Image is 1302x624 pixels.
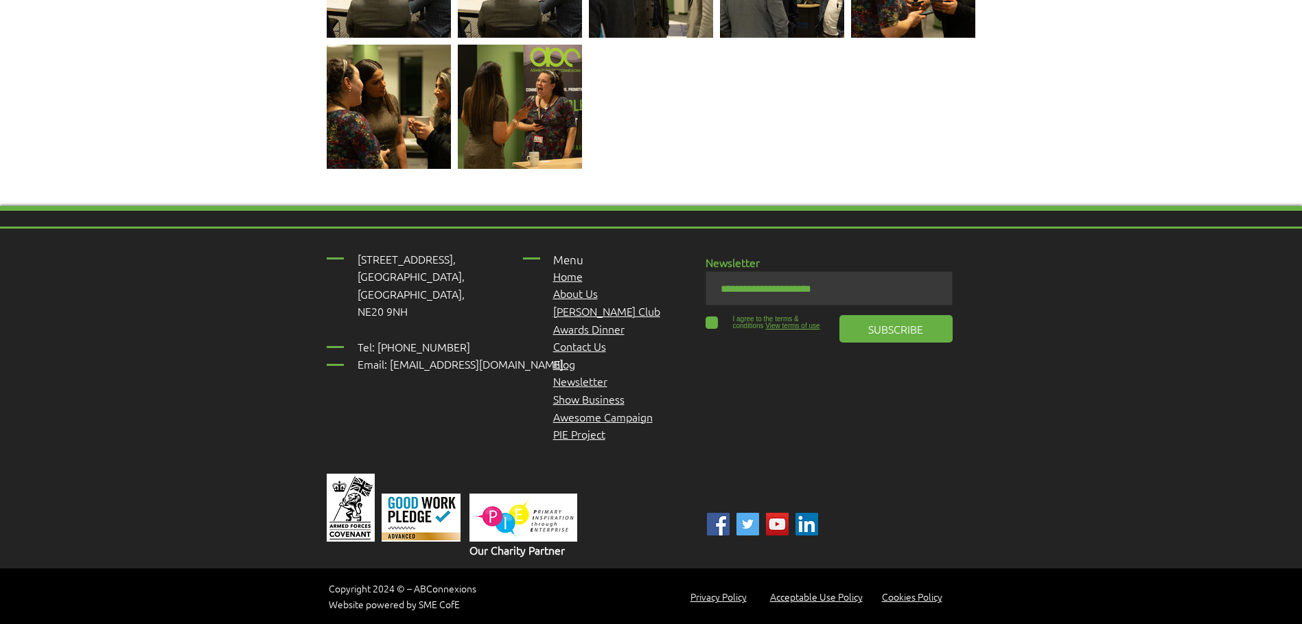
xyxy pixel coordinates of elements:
a: [PERSON_NAME] Club [553,303,660,319]
span: Our Charity Partner [469,542,565,557]
img: YouTube [766,513,789,535]
a: Blog [553,356,575,371]
button: SUBSCRIBE [839,315,953,343]
span: Menu [553,252,583,267]
img: ABC [707,513,730,535]
a: Cookies Policy [882,590,942,603]
span: [GEOGRAPHIC_DATA], [358,286,465,301]
a: View terms of use [764,322,820,330]
a: PIE Project [553,426,605,441]
a: Copyright 2024 © – ABConnexions [329,581,476,595]
a: Show Business [553,391,625,406]
span: Website powered by SME CofE [329,597,460,611]
span: [STREET_ADDRESS], [358,251,456,266]
img: ABC [736,513,759,535]
span: Tel: [PHONE_NUMBER] Email: [EMAIL_ADDRESS][DOMAIN_NAME] [358,339,563,372]
span: View terms of use [765,322,819,330]
a: About Us [553,286,598,301]
a: Newsletter [553,373,607,389]
ul: Social Bar [707,513,818,535]
a: Home [553,268,583,284]
span: [GEOGRAPHIC_DATA], [358,268,465,284]
a: Acceptable Use Policy [770,590,863,603]
span: I agree to the terms & conditions [733,315,799,330]
span: SUBSCRIBE [868,321,923,336]
span: NE20 9NH [358,303,408,319]
a: Contact Us [553,338,606,354]
img: Linked In [795,513,818,535]
span: Newsletter [706,255,760,270]
span: Awesome Campaign [553,409,653,424]
a: Privacy Policy [690,590,747,603]
a: Awards Dinner [553,321,625,336]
